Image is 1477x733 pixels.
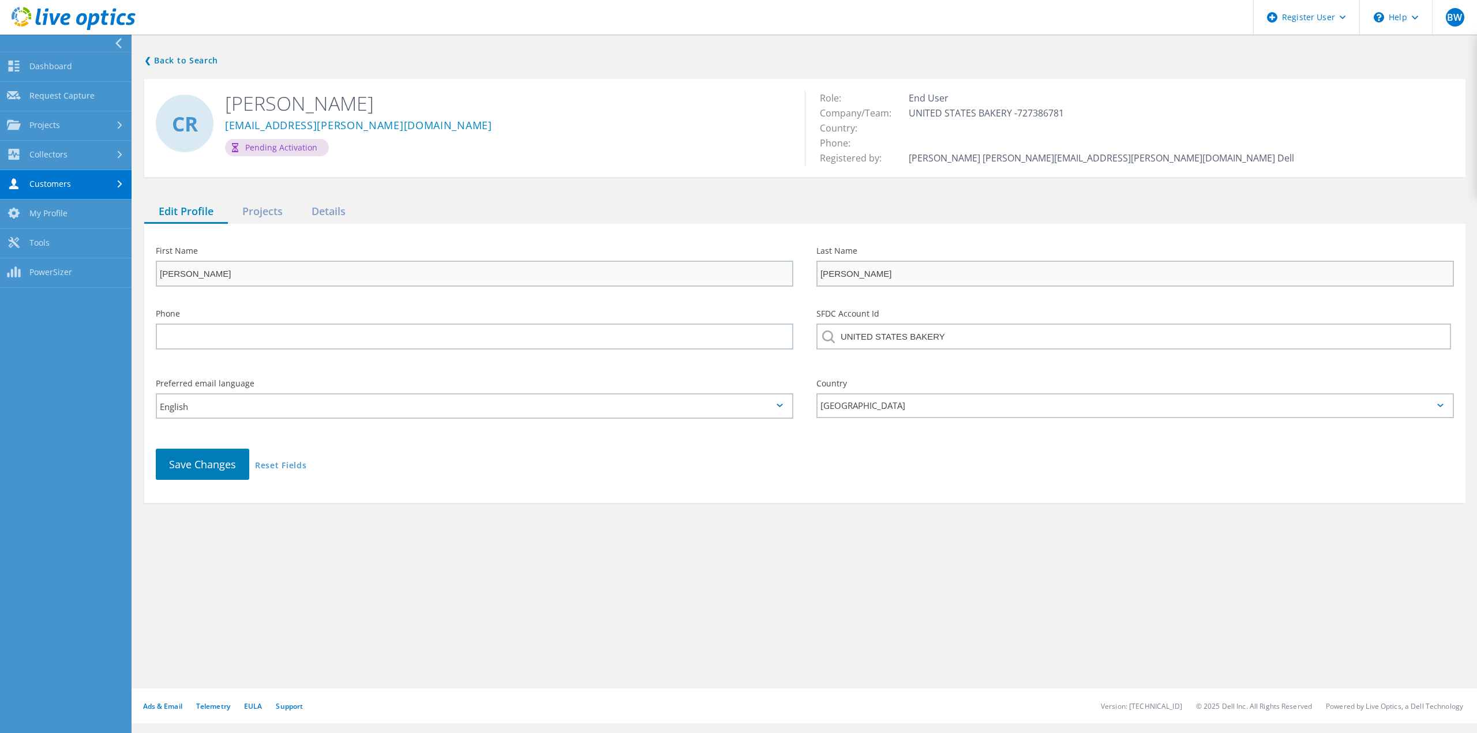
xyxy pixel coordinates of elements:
[156,449,249,480] button: Save Changes
[156,247,793,255] label: First Name
[820,152,893,164] span: Registered by:
[225,120,492,132] a: [EMAIL_ADDRESS][PERSON_NAME][DOMAIN_NAME]
[1101,701,1182,711] li: Version: [TECHNICAL_ID]
[156,310,793,318] label: Phone
[816,310,1454,318] label: SFDC Account Id
[12,24,136,32] a: Live Optics Dashboard
[144,54,218,67] a: Back to search
[225,91,788,116] h2: [PERSON_NAME]
[244,701,262,711] a: EULA
[228,200,297,224] div: Projects
[172,114,198,134] span: CR
[906,151,1297,166] td: [PERSON_NAME] [PERSON_NAME][EMAIL_ADDRESS][PERSON_NAME][DOMAIN_NAME] Dell
[906,91,1297,106] td: End User
[276,701,303,711] a: Support
[144,200,228,224] div: Edit Profile
[297,200,360,224] div: Details
[1447,13,1462,22] span: BW
[820,92,853,104] span: Role:
[156,379,793,388] label: Preferred email language
[820,137,862,149] span: Phone:
[1196,701,1312,711] li: © 2025 Dell Inc. All Rights Reserved
[1326,701,1463,711] li: Powered by Live Optics, a Dell Technology
[909,107,1075,119] span: UNITED STATES BAKERY -727386781
[1374,12,1384,22] svg: \n
[816,379,1454,388] label: Country
[820,122,869,134] span: Country:
[820,107,903,119] span: Company/Team:
[196,701,230,711] a: Telemetry
[225,139,329,156] div: Pending Activation
[169,457,236,471] span: Save Changes
[143,701,182,711] a: Ads & Email
[816,393,1454,418] div: [GEOGRAPHIC_DATA]
[816,247,1454,255] label: Last Name
[255,461,306,471] a: Reset Fields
